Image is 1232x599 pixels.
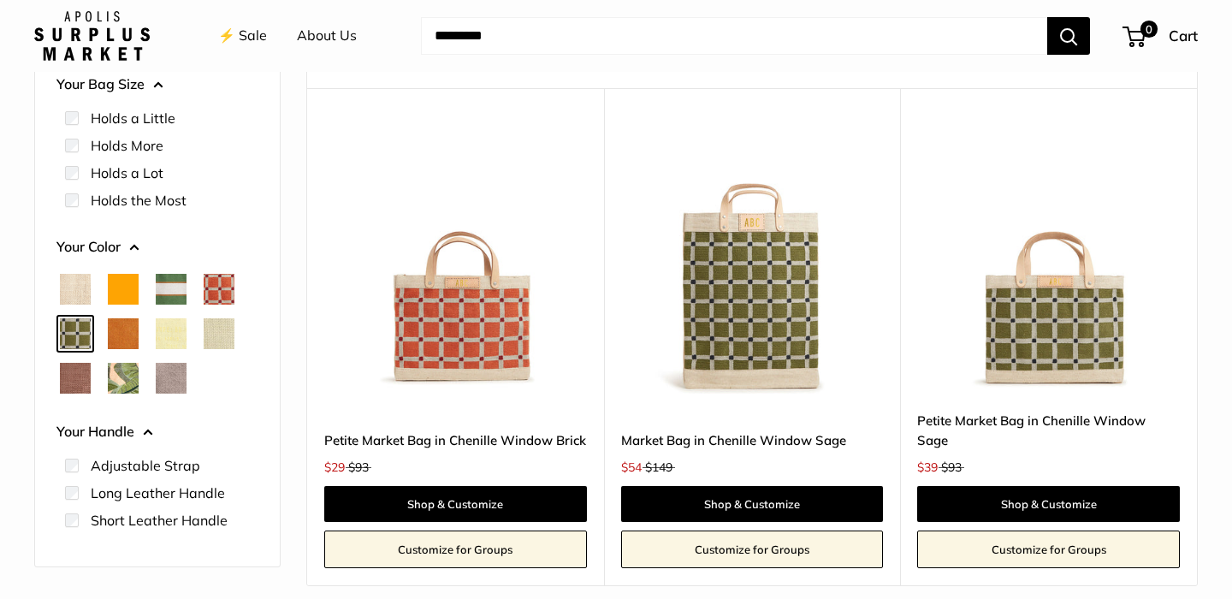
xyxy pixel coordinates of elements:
a: 0 Cart [1124,22,1198,50]
button: Your Bag Size [56,72,258,98]
a: Shop & Customize [917,486,1180,522]
img: Petite Market Bag in Chenille Window Brick [324,131,587,394]
span: $29 [324,460,345,475]
button: Cognac [108,318,139,349]
button: Court Green [156,274,187,305]
button: Orange [108,274,139,305]
label: Holds a Lot [91,163,163,183]
a: Market Bag in Chenille Window Sage [621,430,884,450]
button: Daisy [156,318,187,349]
a: Petite Market Bag in Chenille Window SagePetite Market Bag in Chenille Window Sage [917,131,1180,394]
a: Petite Market Bag in Chenille Window BrickPetite Market Bag in Chenille Window Brick [324,131,587,394]
a: Petite Market Bag in Chenille Window Brick [324,430,587,450]
span: $93 [348,460,369,475]
span: Cart [1169,27,1198,44]
label: Holds a Little [91,108,175,128]
span: 0 [1140,21,1158,38]
button: Mustang [60,363,91,394]
button: Palm Leaf [108,363,139,394]
button: Your Color [56,234,258,260]
span: $54 [621,460,642,475]
img: Market Bag in Chenille Window Sage [621,131,884,394]
a: About Us [297,23,357,49]
a: Customize for Groups [621,531,884,568]
button: Chenille Window Brick [204,274,234,305]
a: Customize for Groups [324,531,587,568]
a: Market Bag in Chenille Window SageMarket Bag in Chenille Window Sage [621,131,884,394]
label: Long Leather Handle [91,483,225,503]
a: Shop & Customize [621,486,884,522]
img: Apolis: Surplus Market [34,11,150,61]
a: Customize for Groups [917,531,1180,568]
a: Shop & Customize [324,486,587,522]
span: $93 [941,460,962,475]
img: Petite Market Bag in Chenille Window Sage [917,131,1180,394]
button: Your Handle [56,419,258,445]
button: Taupe [156,363,187,394]
label: Adjustable Strap [91,455,200,476]
label: Short Leather Handle [91,510,228,531]
button: Chenille Window Sage [60,318,91,349]
a: ⚡️ Sale [218,23,267,49]
a: Petite Market Bag in Chenille Window Sage [917,411,1180,451]
label: Holds More [91,135,163,156]
span: $149 [645,460,672,475]
button: Mint Sorbet [204,318,234,349]
span: $39 [917,460,938,475]
button: Natural [60,274,91,305]
label: Holds the Most [91,190,187,211]
input: Search... [421,17,1047,55]
button: Search [1047,17,1090,55]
